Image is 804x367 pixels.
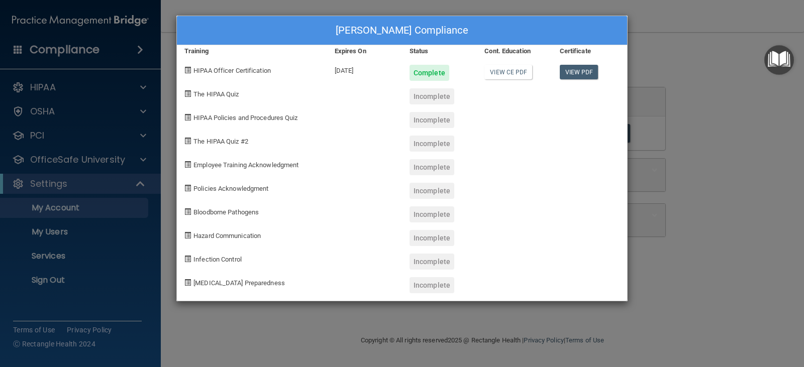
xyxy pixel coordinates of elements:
span: HIPAA Officer Certification [193,67,271,74]
span: Infection Control [193,256,242,263]
a: View CE PDF [484,65,532,79]
span: Employee Training Acknowledgment [193,161,298,169]
div: Cont. Education [477,45,552,57]
button: Open Resource Center [764,45,794,75]
div: Incomplete [410,230,454,246]
div: Incomplete [410,112,454,128]
div: Incomplete [410,254,454,270]
div: Incomplete [410,183,454,199]
div: Training [177,45,327,57]
span: Bloodborne Pathogens [193,208,259,216]
div: Complete [410,65,449,81]
a: View PDF [560,65,598,79]
span: The HIPAA Quiz [193,90,239,98]
div: Incomplete [410,88,454,104]
div: Incomplete [410,277,454,293]
div: Expires On [327,45,402,57]
span: [MEDICAL_DATA] Preparedness [193,279,285,287]
div: Incomplete [410,136,454,152]
div: Incomplete [410,206,454,222]
div: Certificate [552,45,627,57]
div: [PERSON_NAME] Compliance [177,16,627,45]
div: Incomplete [410,159,454,175]
span: Policies Acknowledgment [193,185,268,192]
span: The HIPAA Quiz #2 [193,138,248,145]
span: Hazard Communication [193,232,261,239]
div: Status [402,45,477,57]
div: [DATE] [327,57,402,81]
span: HIPAA Policies and Procedures Quiz [193,114,297,121]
